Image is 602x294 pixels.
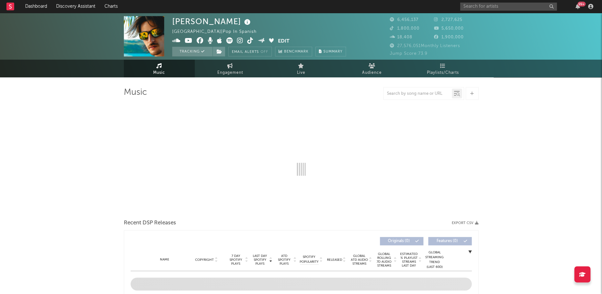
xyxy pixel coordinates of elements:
span: Recent DSP Releases [124,219,176,227]
span: 6,456,137 [390,18,419,22]
span: Music [153,69,165,77]
button: 99+ [576,4,580,9]
span: Global Rolling 7D Audio Streams [375,252,393,268]
span: Last Day Spotify Plays [252,254,269,266]
a: Live [266,60,337,77]
a: Benchmark [275,47,312,56]
span: Released [327,258,342,262]
span: 2,727,625 [434,18,462,22]
a: Music [124,60,195,77]
div: 99 + [577,2,586,6]
button: Export CSV [452,221,479,225]
span: 5,650,000 [434,26,464,31]
span: Originals ( 0 ) [384,239,414,243]
em: Off [261,50,268,54]
span: 1,800,000 [390,26,419,31]
span: Playlists/Charts [427,69,459,77]
button: Originals(0) [380,237,423,245]
input: Search for artists [460,3,557,11]
span: 1,900,000 [434,35,464,39]
div: Name [143,257,186,262]
span: 27,576,051 Monthly Listeners [390,44,460,48]
span: ATD Spotify Plays [276,254,293,266]
button: Edit [278,37,290,45]
span: Benchmark [284,48,309,56]
span: Spotify Popularity [300,255,319,264]
span: Engagement [217,69,243,77]
div: [PERSON_NAME] [172,16,252,27]
span: 18,408 [390,35,412,39]
span: Audience [362,69,382,77]
span: Summary [323,50,342,54]
span: Jump Score: 73.9 [390,52,428,56]
span: Global ATD Audio Streams [350,254,368,266]
span: 7 Day Spotify Plays [227,254,244,266]
button: Email AlertsOff [228,47,272,56]
a: Engagement [195,60,266,77]
a: Audience [337,60,408,77]
button: Features(0) [428,237,472,245]
div: Global Streaming Trend (Last 60D) [425,250,444,269]
span: Features ( 0 ) [432,239,462,243]
div: [GEOGRAPHIC_DATA] | Pop in Spanish [172,28,264,36]
span: Copyright [195,258,214,262]
a: Playlists/Charts [408,60,479,77]
button: Tracking [172,47,212,56]
span: Live [297,69,305,77]
span: Estimated % Playlist Streams Last Day [400,252,418,268]
input: Search by song name or URL [384,91,452,96]
button: Summary [315,47,346,56]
